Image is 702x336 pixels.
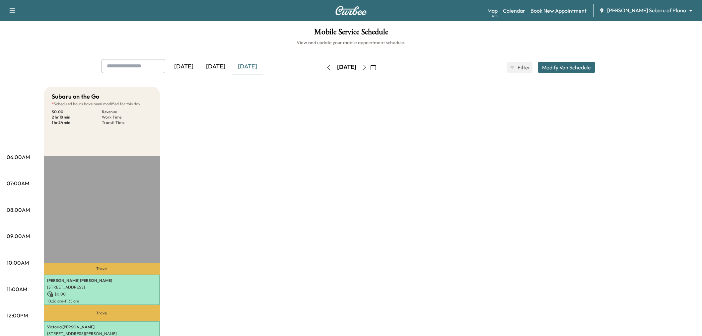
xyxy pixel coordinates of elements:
[7,39,695,46] h6: View and update your mobile appointment schedule.
[44,305,160,321] p: Travel
[487,7,498,15] a: MapBeta
[337,63,356,71] div: [DATE]
[7,232,30,240] p: 09:00AM
[491,14,498,19] div: Beta
[102,109,152,115] p: Revenue
[47,278,157,283] p: [PERSON_NAME] [PERSON_NAME]
[7,153,30,161] p: 06:00AM
[102,120,152,125] p: Transit Time
[44,263,160,275] p: Travel
[7,179,29,187] p: 07:00AM
[503,7,525,15] a: Calendar
[52,115,102,120] p: 2 hr 18 min
[7,285,27,293] p: 11:00AM
[52,101,152,107] p: Scheduled hours have been modified for this day
[200,59,232,74] div: [DATE]
[7,311,28,319] p: 12:00PM
[7,206,30,214] p: 08:00AM
[102,115,152,120] p: Work Time
[538,62,595,73] button: Modify Van Schedule
[52,109,102,115] p: $ 0.00
[47,285,157,290] p: [STREET_ADDRESS]
[607,7,686,14] span: [PERSON_NAME] Subaru of Plano
[518,63,529,71] span: Filter
[7,28,695,39] h1: Mobile Service Schedule
[47,324,157,330] p: Victoria [PERSON_NAME]
[168,59,200,74] div: [DATE]
[47,291,157,297] p: $ 0.00
[7,259,29,267] p: 10:00AM
[507,62,532,73] button: Filter
[530,7,587,15] a: Book New Appointment
[335,6,367,15] img: Curbee Logo
[52,92,99,101] h5: Subaru on the Go
[52,120,102,125] p: 1 hr 24 min
[232,59,263,74] div: [DATE]
[47,298,157,304] p: 10:26 am - 11:35 am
